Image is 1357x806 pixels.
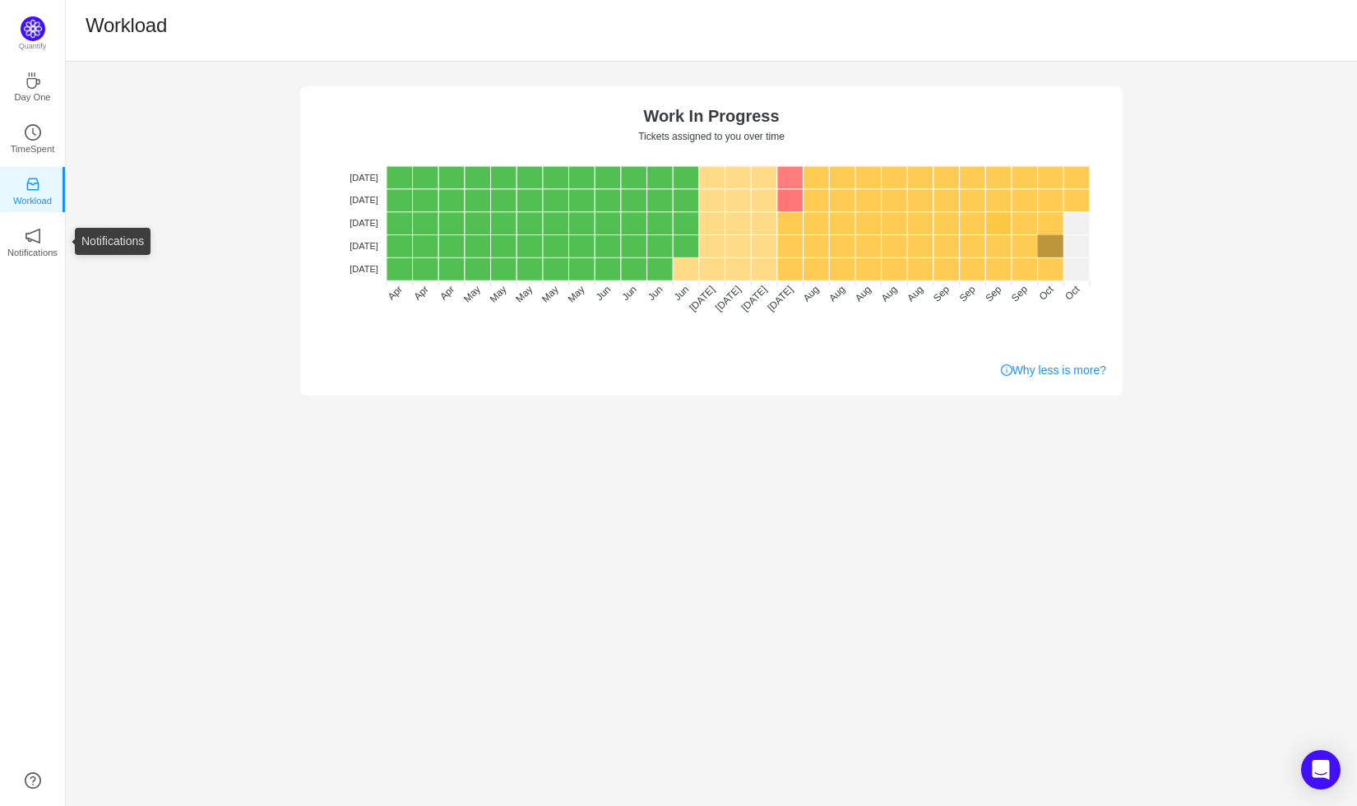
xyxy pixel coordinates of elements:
tspan: Jun [594,284,614,303]
p: Notifications [7,245,58,260]
tspan: Jun [619,284,639,303]
h1: Workload [86,13,167,38]
tspan: Apr [412,284,431,303]
a: icon: coffeeDay One [25,77,41,94]
a: icon: question-circle [25,772,41,789]
tspan: Sep [931,283,952,303]
div: Open Intercom Messenger [1301,750,1341,790]
tspan: May [461,284,483,305]
tspan: Apr [386,284,405,303]
tspan: [DATE] [350,195,378,205]
i: icon: info-circle [1001,364,1012,376]
tspan: [DATE] [687,284,717,314]
tspan: [DATE] [765,284,795,314]
tspan: [DATE] [350,173,378,183]
tspan: May [513,284,535,305]
tspan: [DATE] [350,241,378,251]
tspan: Oct [1063,283,1082,303]
p: Quantify [19,41,47,53]
tspan: Jun [672,284,692,303]
p: TimeSpent [11,141,55,156]
a: Why less is more? [1001,362,1106,379]
tspan: Aug [879,284,900,304]
i: icon: notification [25,228,41,244]
tspan: May [566,284,587,305]
tspan: Apr [438,284,456,303]
tspan: Aug [827,284,847,304]
tspan: Sep [983,283,1003,303]
tspan: Sep [957,283,978,303]
tspan: Aug [801,284,822,304]
i: icon: clock-circle [25,124,41,141]
tspan: Oct [1037,283,1057,303]
p: Workload [13,193,52,208]
img: Quantify [21,16,45,41]
tspan: Jun [646,284,665,303]
i: icon: inbox [25,176,41,192]
text: Work In Progress [643,107,779,125]
a: icon: notificationNotifications [25,233,41,249]
tspan: [DATE] [739,284,770,314]
tspan: [DATE] [350,264,378,274]
a: icon: inboxWorkload [25,181,41,197]
tspan: May [540,284,561,305]
text: Tickets assigned to you over time [638,131,785,142]
tspan: [DATE] [350,218,378,228]
tspan: [DATE] [713,284,743,314]
tspan: Sep [1009,283,1030,303]
tspan: May [488,284,509,305]
i: icon: coffee [25,72,41,89]
a: icon: clock-circleTimeSpent [25,129,41,146]
tspan: Aug [905,284,925,304]
p: Day One [14,90,50,104]
tspan: Aug [853,284,873,304]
